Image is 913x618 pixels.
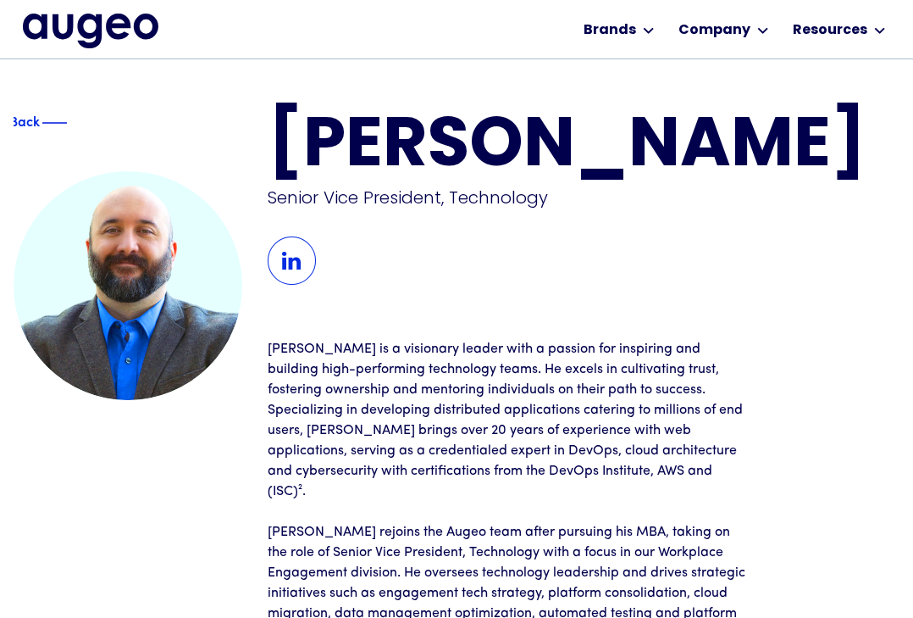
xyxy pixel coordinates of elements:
img: Blue decorative line [41,113,67,133]
div: Senior Vice President, Technology [268,186,755,209]
h1: [PERSON_NAME] [268,114,899,182]
div: Brands [584,20,636,41]
div: Resources [793,20,867,41]
a: Blue text arrowBackBlue decorative line [14,114,86,131]
img: LinkedIn Icon [268,237,316,285]
p: ‍ [268,502,750,522]
div: Back [9,110,40,131]
p: [PERSON_NAME] is a visionary leader with a passion for inspiring and building high-performing tec... [268,339,750,502]
a: home [23,14,158,47]
img: Augeo's full logo in midnight blue. [23,14,158,47]
div: Company [678,20,750,41]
